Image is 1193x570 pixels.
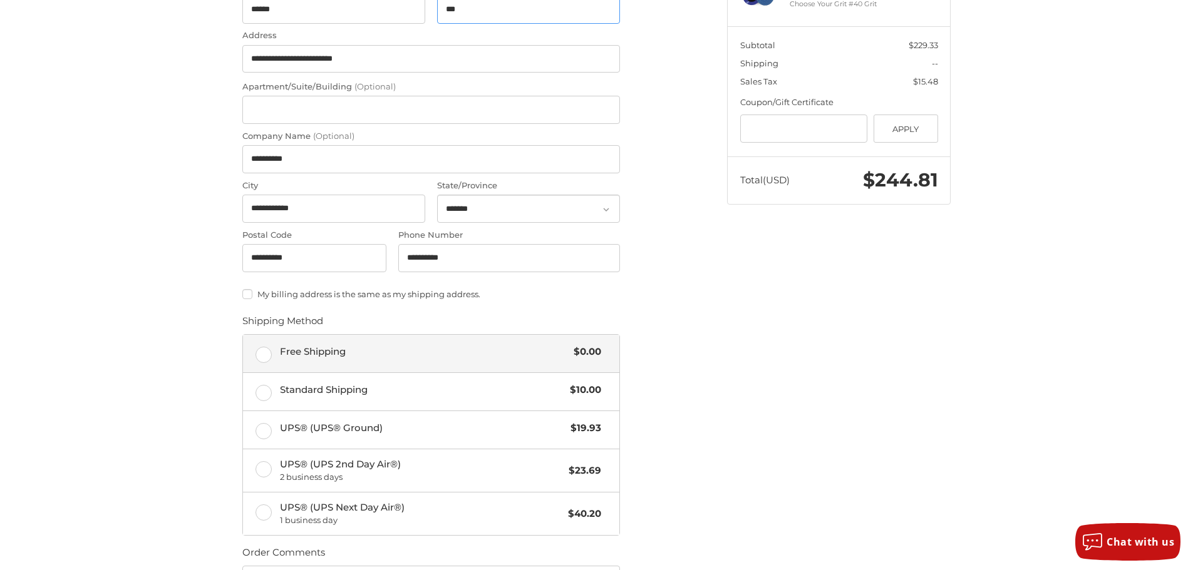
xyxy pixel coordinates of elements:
small: (Optional) [313,131,354,141]
span: Shipping [740,58,778,68]
label: Phone Number [398,229,620,242]
label: Company Name [242,130,620,143]
span: $40.20 [562,507,601,521]
label: State/Province [437,180,620,192]
label: Postal Code [242,229,386,242]
span: $10.00 [564,383,601,397]
label: Apartment/Suite/Building [242,81,620,93]
input: Gift Certificate or Coupon Code [740,115,868,143]
span: $19.93 [564,421,601,435]
span: $0.00 [567,345,601,359]
span: UPS® (UPS® Ground) [280,421,565,435]
div: Coupon/Gift Certificate [740,96,938,109]
label: My billing address is the same as my shipping address. [242,289,620,299]
span: $244.81 [863,168,938,191]
label: Address [242,29,620,42]
span: UPS® (UPS 2nd Day Air®) [280,457,563,484]
span: Standard Shipping [280,383,564,397]
span: Sales Tax [740,76,777,86]
label: City [242,180,425,192]
span: 2 business days [280,471,563,484]
small: (Optional) [354,81,396,91]
span: Total (USD) [740,174,790,186]
span: 1 business day [280,514,562,527]
span: $229.33 [909,40,938,50]
button: Apply [874,115,938,143]
button: Chat with us [1075,523,1180,561]
span: $15.48 [913,76,938,86]
span: Subtotal [740,40,775,50]
legend: Order Comments [242,546,325,566]
span: Chat with us [1107,535,1174,549]
legend: Shipping Method [242,314,323,334]
span: UPS® (UPS Next Day Air®) [280,501,562,527]
span: $23.69 [562,464,601,478]
span: Free Shipping [280,345,568,359]
span: -- [932,58,938,68]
